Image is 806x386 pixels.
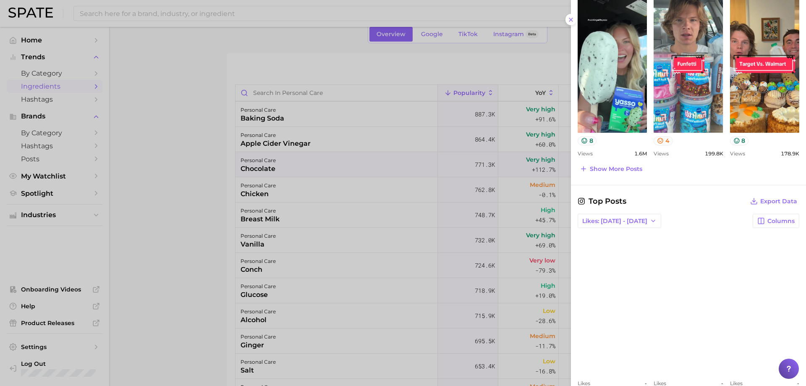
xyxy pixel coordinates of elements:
[578,214,661,228] button: Likes: [DATE] - [DATE]
[781,150,799,157] span: 178.9k
[767,218,795,225] span: Columns
[730,137,749,145] button: 8
[753,214,799,228] button: Columns
[654,150,669,157] span: Views
[578,163,644,175] button: Show more posts
[654,137,673,145] button: 4
[578,137,597,145] button: 8
[730,150,745,157] span: Views
[590,165,642,173] span: Show more posts
[634,150,647,157] span: 1.6m
[748,195,799,207] button: Export Data
[760,198,797,205] span: Export Data
[578,150,593,157] span: Views
[578,195,626,207] span: Top Posts
[705,150,723,157] span: 199.8k
[582,218,647,225] span: Likes: [DATE] - [DATE]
